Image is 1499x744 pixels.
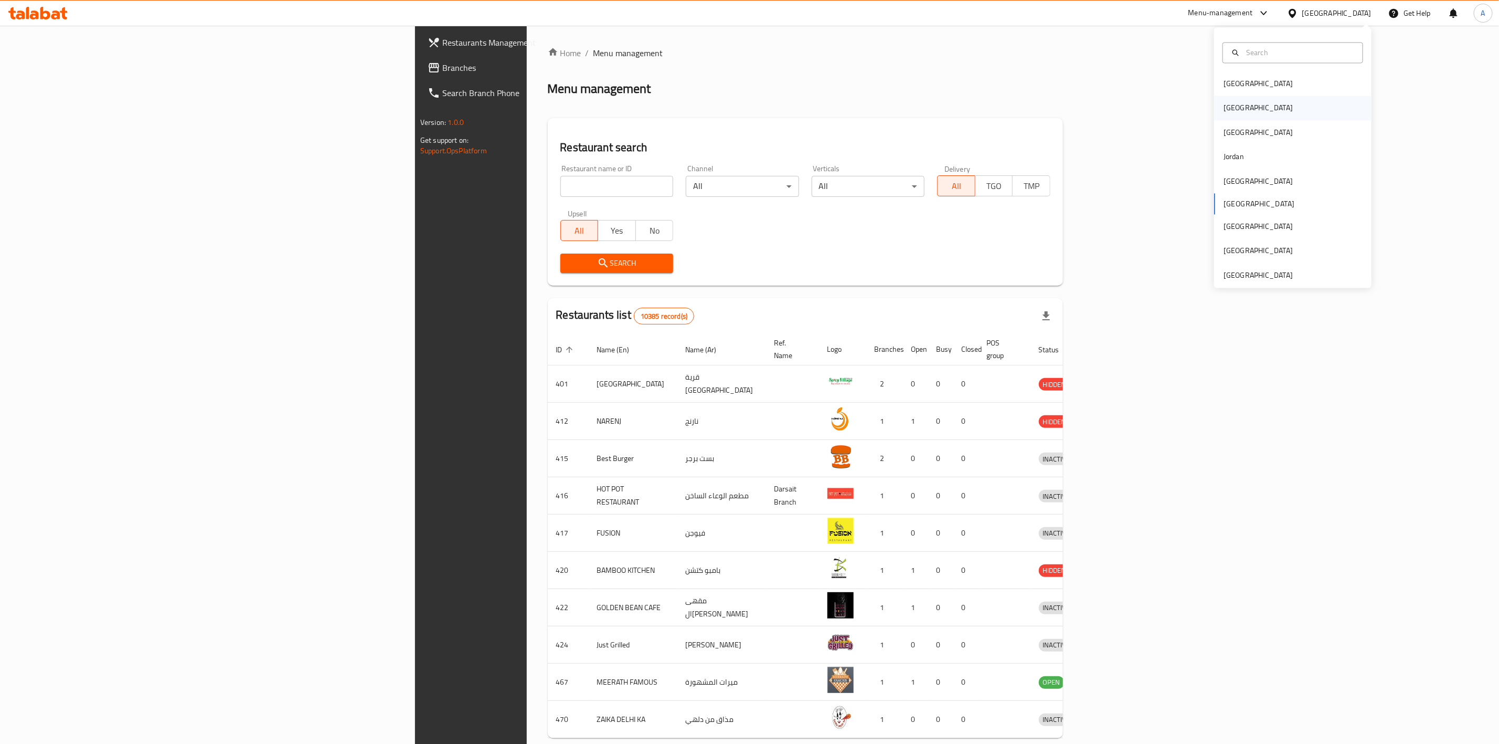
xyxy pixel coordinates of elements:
td: 0 [953,440,979,477]
input: Search [1242,47,1356,58]
div: Menu-management [1188,7,1253,19]
span: Get support on: [420,133,469,147]
button: TMP [1012,175,1050,196]
span: No [640,223,669,238]
div: [GEOGRAPHIC_DATA] [1224,269,1293,281]
td: 0 [953,589,979,626]
td: 0 [928,664,953,701]
th: Branches [866,333,903,365]
td: 0 [928,552,953,589]
span: Yes [602,223,632,238]
div: [GEOGRAPHIC_DATA] [1302,7,1372,19]
div: [GEOGRAPHIC_DATA] [1224,175,1293,187]
td: 0 [928,589,953,626]
div: HIDDEN [1039,564,1070,577]
td: 0 [953,477,979,515]
span: HIDDEN [1039,564,1070,577]
div: [GEOGRAPHIC_DATA] [1224,127,1293,138]
img: HOT POT RESTAURANT [827,480,854,507]
span: Branches [442,61,657,74]
td: 0 [953,552,979,589]
a: Restaurants Management [419,30,665,55]
td: مطعم الوعاء الساخن [677,477,766,515]
span: 1.0.0 [448,116,464,129]
span: INACTIVE [1039,639,1075,651]
div: INACTIVE [1039,602,1075,614]
span: TGO [980,179,1009,194]
span: INACTIVE [1039,602,1075,614]
div: Total records count [634,308,694,324]
span: Version: [420,116,446,129]
th: Closed [953,333,979,365]
div: [GEOGRAPHIC_DATA] [1224,221,1293,233]
div: All [812,176,925,197]
table: enhanced table [548,333,1123,738]
td: 0 [903,515,928,552]
button: TGO [975,175,1013,196]
td: 0 [903,701,928,738]
td: مذاق من دلهي [677,701,766,738]
td: 0 [928,477,953,515]
span: INACTIVE [1039,490,1075,502]
button: All [937,175,975,196]
td: 1 [866,515,903,552]
td: 0 [903,626,928,664]
div: Jordan [1224,151,1244,163]
th: Busy [928,333,953,365]
span: HIDDEN [1039,379,1070,391]
td: مقهى ال[PERSON_NAME] [677,589,766,626]
nav: breadcrumb [548,47,1063,59]
td: 0 [928,515,953,552]
td: Darsait Branch [766,477,819,515]
td: 2 [866,440,903,477]
div: [GEOGRAPHIC_DATA] [1224,102,1293,114]
img: ZAIKA DELHI KA [827,704,854,730]
td: 1 [903,664,928,701]
span: HIDDEN [1039,416,1070,428]
td: 1 [866,477,903,515]
span: Search Branch Phone [442,87,657,99]
th: Logo [819,333,866,365]
td: 0 [903,477,928,515]
td: 1 [866,403,903,440]
img: Best Burger [827,443,854,469]
img: MEERATH FAMOUS [827,667,854,693]
span: 10385 record(s) [634,311,694,321]
td: فيوجن [677,515,766,552]
h2: Restaurants list [556,307,695,324]
td: 1 [866,589,903,626]
button: All [560,220,599,241]
div: OPEN [1039,676,1065,689]
td: 1 [866,552,903,589]
span: OPEN [1039,676,1065,688]
button: Search [560,254,674,273]
img: FUSION [827,518,854,544]
img: GOLDEN BEAN CAFE [827,592,854,619]
td: 0 [953,701,979,738]
span: INACTIVE [1039,527,1075,539]
td: 0 [928,701,953,738]
td: 0 [953,365,979,403]
a: Branches [419,55,665,80]
span: Ref. Name [774,337,806,362]
span: POS group [987,337,1018,362]
td: بامبو كتشن [677,552,766,589]
span: All [565,223,594,238]
td: 1 [903,589,928,626]
div: INACTIVE [1039,453,1075,465]
td: 0 [903,440,928,477]
td: 1 [866,664,903,701]
div: [GEOGRAPHIC_DATA] [1224,78,1293,90]
div: INACTIVE [1039,714,1075,726]
span: Restaurants Management [442,36,657,49]
img: Spicy Village [827,369,854,395]
span: Name (Ar) [686,343,730,356]
div: Export file [1034,303,1059,329]
td: 0 [928,440,953,477]
img: BAMBOO KITCHEN [827,555,854,581]
td: 0 [928,403,953,440]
